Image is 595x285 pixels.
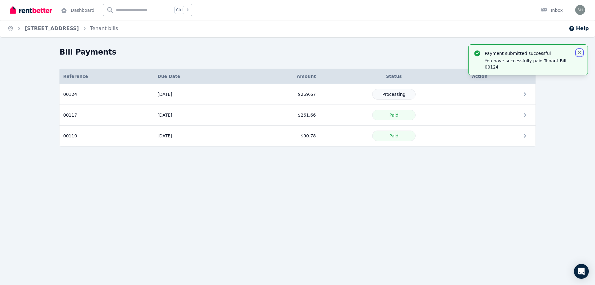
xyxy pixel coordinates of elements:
[569,25,589,32] button: Help
[174,6,184,14] span: Ctrl
[485,58,571,70] p: You have successfully paid Tenant Bill 00124
[154,84,242,105] td: [DATE]
[575,5,585,15] img: Shilpalata Shetty
[574,264,589,279] div: Open Intercom Messenger
[389,113,398,118] span: Paid
[154,126,242,146] td: [DATE]
[320,69,468,84] th: Status
[187,7,189,12] span: k
[242,105,320,126] td: $261.66
[382,92,406,97] span: Processing
[242,126,320,146] td: $90.78
[154,69,242,84] th: Due Date
[468,69,535,84] th: Action
[63,112,77,118] span: 00117
[389,133,398,138] span: Paid
[90,25,118,32] span: Tenant bills
[10,5,52,15] img: RentBetter
[154,105,242,126] td: [DATE]
[541,7,563,13] div: Inbox
[242,69,320,84] th: Amount
[63,73,88,79] span: Reference
[59,47,117,57] h1: Bill Payments
[242,84,320,105] td: $269.67
[63,91,77,97] span: 00124
[485,50,571,56] p: Payment submitted successful
[63,133,77,139] span: 00110
[25,25,79,31] a: [STREET_ADDRESS]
